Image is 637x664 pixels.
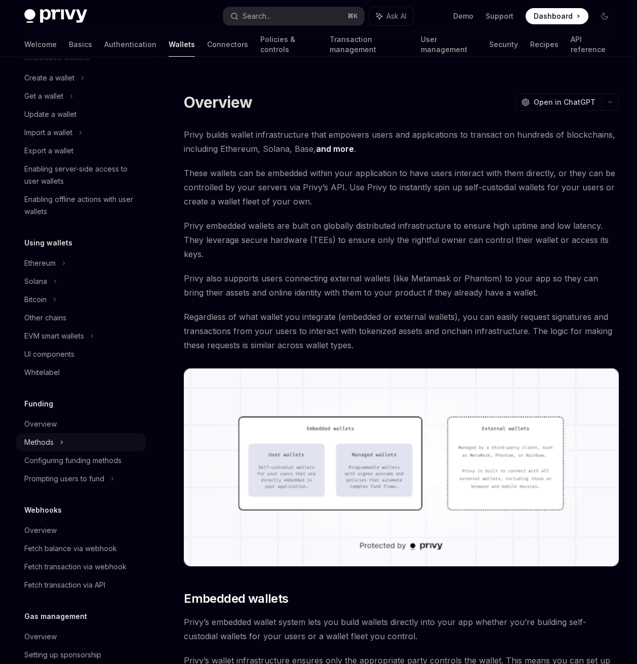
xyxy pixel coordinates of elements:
[526,8,588,24] a: Dashboard
[16,363,146,382] a: Whitelabel
[489,32,518,57] a: Security
[24,398,53,410] h5: Funding
[16,160,146,190] a: Enabling server-side access to user wallets
[24,504,62,516] h5: Webhooks
[243,10,271,22] div: Search...
[184,219,619,261] span: Privy embedded wallets are built on globally distributed infrastructure to ensure high uptime and...
[16,576,146,594] a: Fetch transaction via API
[24,436,54,448] div: Methods
[184,591,288,607] span: Embedded wallets
[24,9,87,23] img: dark logo
[24,257,56,269] div: Ethereum
[24,163,140,187] div: Enabling server-side access to user wallets
[184,93,252,111] h1: Overview
[24,90,63,102] div: Get a wallet
[24,631,57,643] div: Overview
[16,105,146,123] a: Update a wallet
[184,615,619,643] span: Privy’s embedded wallet system lets you build wallets directly into your app whether you’re build...
[16,451,146,470] a: Configuring funding methods
[24,579,105,591] div: Fetch transaction via API
[16,521,146,539] a: Overview
[534,11,573,21] span: Dashboard
[104,32,156,57] a: Authentication
[16,190,146,221] a: Enabling offline actions with user wallets
[24,32,57,57] a: Welcome
[571,32,613,57] a: API reference
[16,415,146,433] a: Overview
[184,271,619,300] span: Privy also supports users connecting external wallets (like Metamask or Phantom) to your app so t...
[24,145,73,157] div: Export a wallet
[486,11,513,21] a: Support
[16,558,146,576] a: Fetch transaction via webhook
[16,539,146,558] a: Fetch balance via webhook
[24,127,72,139] div: Import a wallet
[24,454,122,467] div: Configuring funding methods
[207,32,248,57] a: Connectors
[69,32,92,57] a: Basics
[24,366,60,379] div: Whitelabel
[386,11,407,21] span: Ask AI
[24,418,57,430] div: Overview
[24,348,74,360] div: UI components
[24,72,74,84] div: Create a wallet
[24,237,72,249] h5: Using wallets
[260,32,317,57] a: Policies & controls
[16,142,146,160] a: Export a wallet
[369,7,414,25] button: Ask AI
[24,524,57,536] div: Overview
[330,32,409,57] a: Transaction management
[316,144,354,154] a: and more
[184,128,619,156] span: Privy builds wallet infrastructure that empowers users and applications to transact on hundreds o...
[184,310,619,352] span: Regardless of what wallet you integrate (embedded or external wallets), you can easily request si...
[184,166,619,209] span: These wallets can be embedded within your application to have users interact with them directly, ...
[16,309,146,327] a: Other chains
[24,294,47,306] div: Bitcoin
[24,275,47,287] div: Solana
[24,561,127,573] div: Fetch transaction via webhook
[24,330,84,342] div: EVM smart wallets
[169,32,195,57] a: Wallets
[530,32,559,57] a: Recipes
[347,12,358,20] span: ⌘ K
[515,94,602,111] button: Open in ChatGPT
[24,543,117,555] div: Fetch balance via webhook
[16,646,146,664] a: Setting up sponsorship
[421,32,477,57] a: User management
[596,8,613,24] button: Toggle dark mode
[24,108,76,120] div: Update a wallet
[24,193,140,218] div: Enabling offline actions with user wallets
[453,11,473,21] a: Demo
[24,312,66,324] div: Other chains
[16,345,146,363] a: UI components
[24,610,87,622] h5: Gas management
[534,97,595,107] span: Open in ChatGPT
[24,473,104,485] div: Prompting users to fund
[16,628,146,646] a: Overview
[184,368,619,566] img: images/walletoverview.png
[223,7,365,25] button: Search...⌘K
[24,649,101,661] div: Setting up sponsorship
